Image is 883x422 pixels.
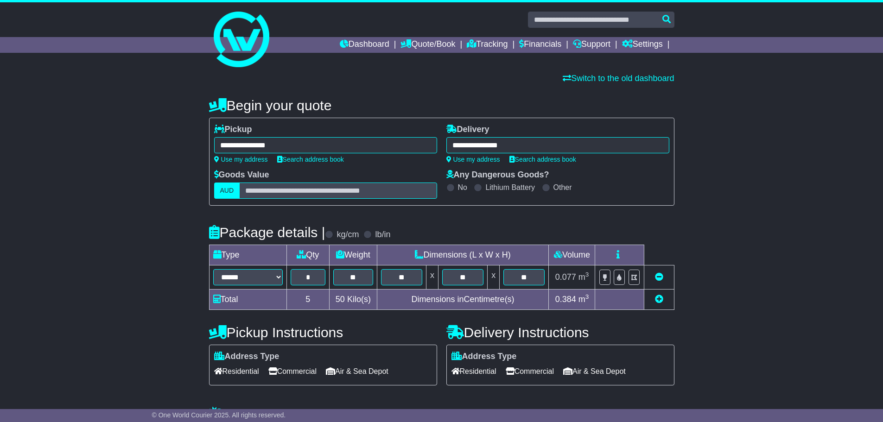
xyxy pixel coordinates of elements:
sup: 3 [585,271,589,278]
sup: 3 [585,293,589,300]
label: lb/in [375,230,390,240]
span: 0.384 [555,295,576,304]
td: Type [209,245,286,265]
td: Total [209,290,286,310]
span: 50 [336,295,345,304]
label: kg/cm [337,230,359,240]
label: Any Dangerous Goods? [446,170,549,180]
span: m [578,295,589,304]
a: Dashboard [340,37,389,53]
a: Search address book [277,156,344,163]
span: Residential [451,364,496,378]
label: Pickup [214,125,252,135]
span: Commercial [268,364,317,378]
span: m [578,272,589,282]
h4: Delivery Instructions [446,325,674,340]
td: Weight [330,245,377,265]
h4: Warranty & Insurance [209,406,674,422]
a: Search address book [509,156,576,163]
a: Remove this item [655,272,663,282]
td: x [426,265,438,290]
td: Dimensions (L x W x H) [377,245,549,265]
label: Other [553,183,572,192]
h4: Package details | [209,225,325,240]
a: Switch to the old dashboard [563,74,674,83]
a: Financials [519,37,561,53]
a: Quote/Book [400,37,455,53]
a: Support [573,37,610,53]
label: Delivery [446,125,489,135]
a: Use my address [446,156,500,163]
label: AUD [214,183,240,199]
h4: Pickup Instructions [209,325,437,340]
td: Kilo(s) [330,290,377,310]
a: Settings [622,37,663,53]
a: Use my address [214,156,268,163]
span: Air & Sea Depot [563,364,626,378]
td: Qty [286,245,330,265]
span: Residential [214,364,259,378]
label: Address Type [451,352,517,362]
a: Add new item [655,295,663,304]
td: 5 [286,290,330,310]
span: Air & Sea Depot [326,364,388,378]
span: Commercial [506,364,554,378]
span: © One World Courier 2025. All rights reserved. [152,411,286,419]
td: x [488,265,500,290]
label: No [458,183,467,192]
span: 0.077 [555,272,576,282]
label: Address Type [214,352,280,362]
label: Goods Value [214,170,269,180]
h4: Begin your quote [209,98,674,113]
td: Volume [549,245,595,265]
label: Lithium Battery [485,183,535,192]
td: Dimensions in Centimetre(s) [377,290,549,310]
a: Tracking [467,37,508,53]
